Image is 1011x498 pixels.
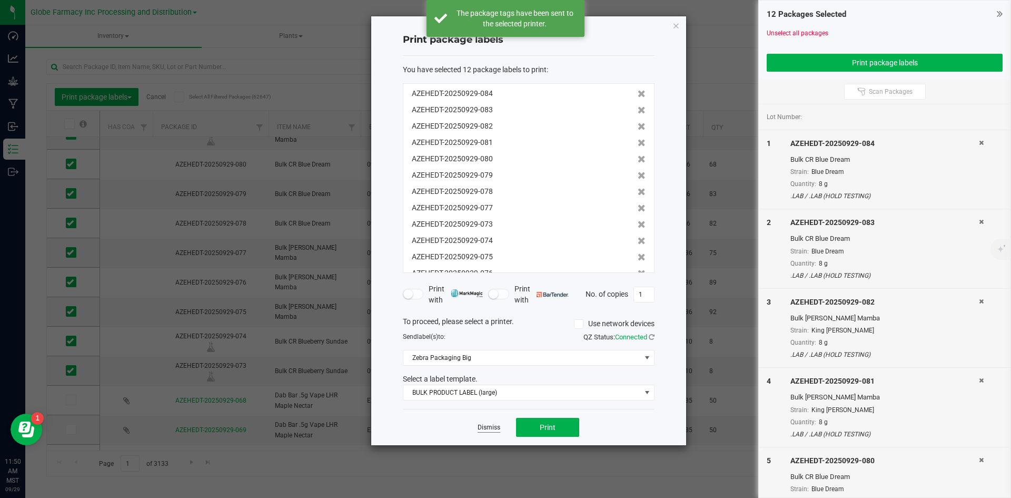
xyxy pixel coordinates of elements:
[403,65,547,74] span: You have selected 12 package labels to print
[395,374,662,385] div: Select a label template.
[811,327,874,334] span: King [PERSON_NAME]
[819,260,828,267] span: 8 g
[767,218,771,227] span: 2
[453,8,577,29] div: The package tags have been sent to the selected printer.
[790,313,979,324] div: Bulk [PERSON_NAME] Mamba
[790,327,809,334] span: Strain:
[811,168,844,175] span: Blue Dream
[790,260,816,267] span: Quantity:
[790,455,979,466] div: AZEHEDT-20250929-080
[451,289,483,297] img: mark_magic_cybra.png
[412,104,493,115] span: AZEHEDT-20250929-083
[790,297,979,308] div: AZEHEDT-20250929-082
[395,316,662,332] div: To proceed, please select a printer.
[811,485,844,493] span: Blue Dream
[790,339,816,346] span: Quantity:
[478,423,500,432] a: Dismiss
[767,139,771,148] span: 1
[790,392,979,403] div: Bulk [PERSON_NAME] Mamba
[412,219,493,230] span: AZEHEDT-20250929-073
[540,423,556,432] span: Print
[767,377,771,385] span: 4
[429,284,483,306] span: Print with
[767,30,828,37] a: Unselect all packages
[790,485,809,493] span: Strain:
[790,350,979,359] div: .LAB / .LAB (HOLD TESTING)
[790,271,979,280] div: .LAB / .LAB (HOLD TESTING)
[811,406,874,414] span: King [PERSON_NAME]
[403,385,641,400] span: BULK PRODUCT LABEL (large)
[11,414,42,445] iframe: Resource center
[767,456,771,465] span: 5
[403,33,655,47] h4: Print package labels
[790,248,809,255] span: Strain:
[790,376,979,387] div: AZEHEDT-20250929-081
[790,406,809,414] span: Strain:
[767,112,802,122] span: Lot Number:
[574,318,655,329] label: Use network devices
[767,298,771,306] span: 3
[514,284,569,306] span: Print with
[819,180,828,188] span: 8 g
[819,339,828,346] span: 8 g
[819,418,828,426] span: 8 g
[412,186,493,197] span: AZEHEDT-20250929-078
[790,168,809,175] span: Strain:
[412,268,493,279] span: AZEHEDT-20250929-076
[811,248,844,255] span: Blue Dream
[615,333,647,341] span: Connected
[869,87,913,96] span: Scan Packages
[403,64,655,75] div: :
[790,191,979,201] div: .LAB / .LAB (HOLD TESTING)
[403,350,641,365] span: Zebra Packaging Big
[412,170,493,181] span: AZEHEDT-20250929-079
[412,121,493,132] span: AZEHEDT-20250929-082
[790,138,979,149] div: AZEHEDT-20250929-084
[790,180,816,188] span: Quantity:
[790,154,979,165] div: Bulk CR Blue Dream
[537,292,569,297] img: bartender.png
[412,251,493,262] span: AZEHEDT-20250929-075
[790,217,979,228] div: AZEHEDT-20250929-083
[412,137,493,148] span: AZEHEDT-20250929-081
[790,233,979,244] div: Bulk CR Blue Dream
[412,153,493,164] span: AZEHEDT-20250929-080
[31,412,44,425] iframe: Resource center unread badge
[516,418,579,437] button: Print
[412,202,493,213] span: AZEHEDT-20250929-077
[417,333,438,340] span: label(s)
[790,429,979,439] div: .LAB / .LAB (HOLD TESTING)
[790,472,979,482] div: Bulk CR Blue Dream
[403,333,445,340] span: Send to:
[767,54,1003,72] button: Print package labels
[790,418,816,426] span: Quantity:
[412,235,493,246] span: AZEHEDT-20250929-074
[586,289,628,298] span: No. of copies
[412,88,493,99] span: AZEHEDT-20250929-084
[583,333,655,341] span: QZ Status:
